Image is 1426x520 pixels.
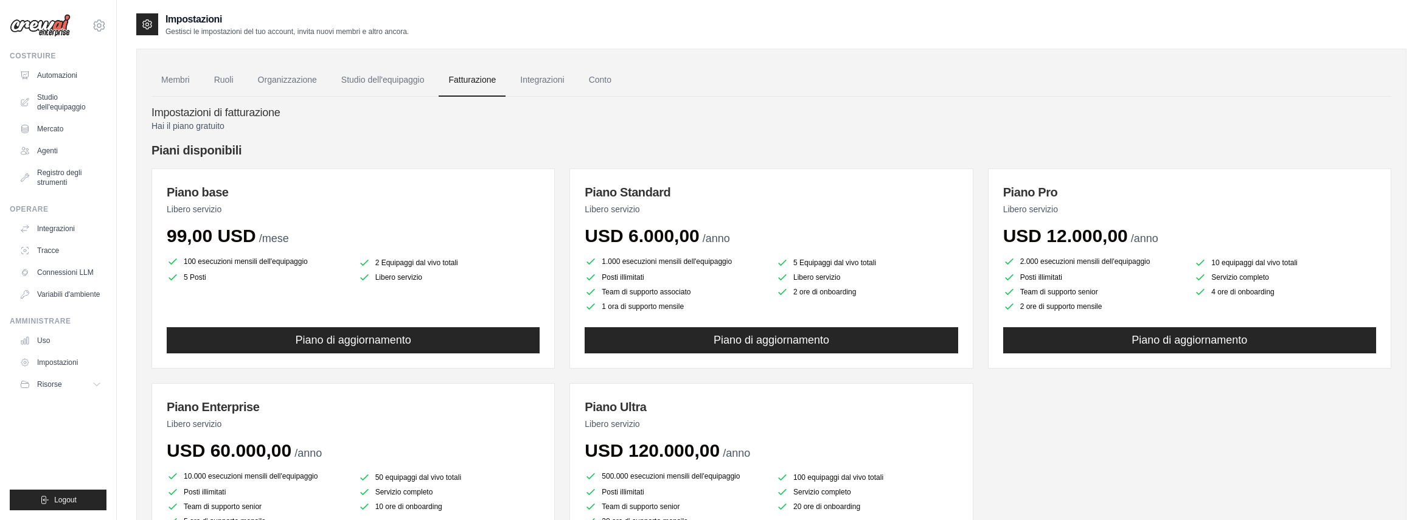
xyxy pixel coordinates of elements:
[37,146,58,156] font: Agenti
[37,71,77,80] font: Automazioni
[15,219,106,238] a: Integrazioni
[1020,302,1102,311] font: 2 ore di supporto mensile
[151,64,200,97] a: Membri
[585,440,720,460] span: USD 120.000,00
[184,471,318,481] font: 10.000 esecuzioni mensili dell'equipaggio
[585,226,699,246] span: USD 6.000,00
[204,64,243,97] a: Ruoli
[332,64,434,97] a: Studio dell'equipaggio
[151,142,1391,159] h4: Piani disponibili
[184,272,206,282] font: 5 Posti
[723,447,750,459] span: /anno
[510,64,574,97] a: Integrazioni
[579,64,621,97] a: Conto
[167,327,540,353] button: Piano di aggiornamento
[793,473,883,482] font: 100 equipaggi dal vivo totali
[15,353,106,372] a: Impostazioni
[37,168,102,187] font: Registro degli strumenti
[151,106,1391,120] h4: Impostazioni di fatturazione
[1003,226,1128,246] span: USD 12.000,00
[602,302,684,311] font: 1 ora di supporto mensile
[37,336,50,345] font: Uso
[15,263,106,282] a: Connessioni LLM
[1003,203,1376,215] p: Libero servizio
[294,447,322,459] span: /anno
[15,375,106,394] button: Risorse
[585,203,958,215] p: Libero servizio
[375,272,422,282] font: Libero servizio
[585,418,958,430] p: Libero servizio
[167,418,540,430] p: Libero servizio
[165,12,409,27] h2: Impostazioni
[10,51,106,61] div: Costruire
[10,316,106,326] div: Amministrare
[1131,232,1158,244] span: /anno
[10,14,71,37] img: Logo
[793,502,860,511] font: 20 ore di onboarding
[37,268,94,277] font: Connessioni LLM
[1020,287,1098,297] font: Team di supporto senior
[167,440,291,460] span: USD 60.000,00
[37,92,102,112] font: Studio dell'equipaggio
[15,141,106,161] a: Agenti
[10,490,106,510] button: Logout
[793,487,851,497] font: Servizio completo
[54,495,77,505] span: Logout
[1211,258,1297,268] font: 10 equipaggi dal vivo totali
[1020,272,1062,282] font: Posti illimitati
[184,257,308,266] font: 100 esecuzioni mensili dell'equipaggio
[602,272,644,282] font: Posti illimitati
[151,120,1391,132] p: Hai il piano gratuito
[1211,287,1274,297] font: 4 ore di onboarding
[15,88,106,117] a: Studio dell'equipaggio
[37,289,100,299] font: Variabili d'ambiente
[793,287,856,297] font: 2 ore di onboarding
[585,184,958,201] h3: Piano Standard
[37,380,62,389] span: Risorse
[602,287,690,297] font: Team di supporto associato
[165,27,409,36] p: Gestisci le impostazioni del tuo account, invita nuovi membri e altro ancora.
[15,66,106,85] a: Automazioni
[375,487,433,497] font: Servizio completo
[1020,257,1150,266] font: 2.000 esecuzioni mensili dell'equipaggio
[15,285,106,304] a: Variabili d'ambiente
[15,331,106,350] a: Uso
[37,246,59,255] font: Tracce
[793,272,840,282] font: Libero servizio
[703,232,730,244] span: /anno
[37,124,63,134] font: Mercato
[15,163,106,192] a: Registro degli strumenti
[585,398,958,415] h3: Piano Ultra
[167,184,540,201] h3: Piano base
[259,232,289,244] span: /mese
[585,327,958,353] button: Piano di aggiornamento
[375,502,442,511] font: 10 ore di onboarding
[793,258,876,268] font: 5 Equipaggi dal vivo totali
[37,224,75,234] font: Integrazioni
[167,203,540,215] p: Libero servizio
[602,502,680,511] font: Team di supporto senior
[602,257,732,266] font: 1.000 esecuzioni mensili dell'equipaggio
[248,64,327,97] a: Organizzazione
[15,241,106,260] a: Tracce
[375,258,458,268] font: 2 Equipaggi dal vivo totali
[167,226,256,246] span: 99,00 USD
[602,471,740,481] font: 500.000 esecuzioni mensili dell'equipaggio
[15,119,106,139] a: Mercato
[439,64,506,97] a: Fatturazione
[1003,184,1376,201] h3: Piano Pro
[167,398,540,415] h3: Piano Enterprise
[375,473,461,482] font: 50 equipaggi dal vivo totali
[184,502,262,511] font: Team di supporto senior
[602,487,644,497] font: Posti illimitati
[1003,327,1376,353] button: Piano di aggiornamento
[1211,272,1269,282] font: Servizio completo
[10,204,106,214] div: Operare
[184,487,226,497] font: Posti illimitati
[37,358,78,367] font: Impostazioni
